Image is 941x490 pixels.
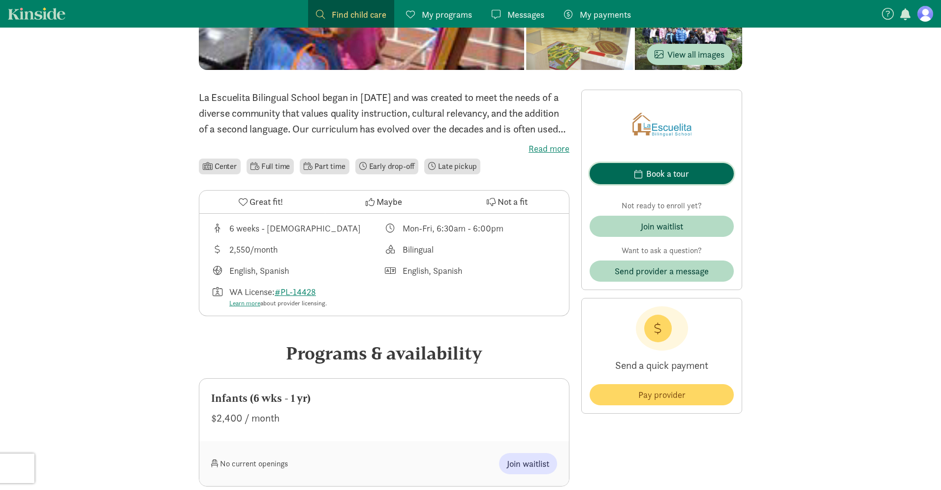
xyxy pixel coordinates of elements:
div: 6 weeks - [DEMOGRAPHIC_DATA] [229,222,361,235]
div: No current openings [211,453,384,474]
div: Join waitlist [641,220,683,233]
a: Kinside [8,7,65,20]
div: Bilingual [403,243,434,256]
label: Read more [199,143,569,155]
a: #PL-14428 [275,286,316,297]
button: Maybe [322,191,445,213]
span: My programs [422,8,472,21]
div: Class schedule [384,222,558,235]
div: Book a tour [646,167,689,180]
p: La Escuelita Bilingual School began in [DATE] and was created to meet the needs of a diverse comm... [199,90,569,137]
span: Join waitlist [507,457,549,470]
div: about provider licensing. [229,298,327,308]
div: Programs & availability [199,340,569,366]
span: Find child care [332,8,386,21]
span: Messages [507,8,544,21]
span: Send provider a message [615,264,709,278]
div: This provider's education philosophy [384,243,558,256]
img: Provider logo [632,98,691,151]
button: Book a tour [590,163,734,184]
div: Languages spoken [384,264,558,277]
div: Mon-Fri, 6:30am - 6:00pm [403,222,503,235]
span: My payments [580,8,631,21]
div: Infants (6 wks - 1 yr) [211,391,557,406]
span: Not a fit [498,195,528,208]
div: Average tuition for this program [211,243,384,256]
button: Join waitlist [590,216,734,237]
span: View all images [655,48,724,61]
li: Early drop-off [355,159,419,174]
span: Pay provider [638,388,686,401]
div: Languages taught [211,264,384,277]
div: English, Spanish [229,264,289,277]
button: Join waitlist [499,453,557,474]
div: License number [211,285,384,308]
a: Learn more [229,299,260,307]
button: Send provider a message [590,261,734,282]
button: Not a fit [446,191,569,213]
button: Great fit! [199,191,322,213]
button: View all images [647,44,732,65]
div: English, Spanish [403,264,462,277]
div: 2,550/month [229,243,278,256]
p: Want to ask a question? [590,245,734,257]
span: Maybe [376,195,402,208]
span: Great fit! [250,195,283,208]
li: Late pickup [424,159,480,174]
p: Send a quick payment [590,351,734,380]
li: Center [199,159,241,174]
p: Not ready to enroll yet? [590,200,734,212]
div: WA License: [229,285,327,308]
li: Full time [247,159,294,174]
div: $2,400 / month [211,410,557,426]
li: Part time [300,159,349,174]
div: Age range for children that this provider cares for [211,222,384,235]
